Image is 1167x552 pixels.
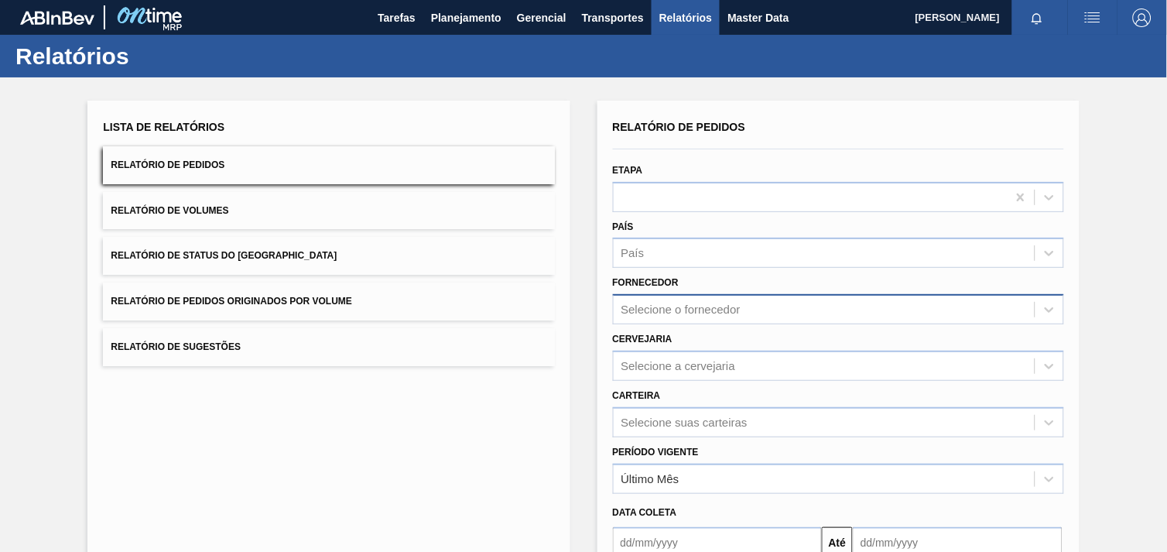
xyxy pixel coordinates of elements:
[727,9,789,27] span: Master Data
[111,250,337,261] span: Relatório de Status do [GEOGRAPHIC_DATA]
[1133,9,1152,27] img: Logout
[613,390,661,401] label: Carteira
[621,303,741,317] div: Selecione o fornecedor
[621,472,679,485] div: Último Mês
[517,9,566,27] span: Gerencial
[111,341,241,352] span: Relatório de Sugestões
[378,9,416,27] span: Tarefas
[621,247,645,260] div: País
[111,159,224,170] span: Relatório de Pedidos
[621,359,736,372] div: Selecione a cervejaria
[1012,7,1062,29] button: Notificações
[111,296,352,307] span: Relatório de Pedidos Originados por Volume
[613,334,672,345] label: Cervejaria
[613,277,679,288] label: Fornecedor
[111,205,228,216] span: Relatório de Volumes
[613,507,677,518] span: Data coleta
[582,9,644,27] span: Transportes
[613,121,746,133] span: Relatório de Pedidos
[103,146,554,184] button: Relatório de Pedidos
[659,9,712,27] span: Relatórios
[103,121,224,133] span: Lista de Relatórios
[613,447,699,458] label: Período Vigente
[1083,9,1102,27] img: userActions
[613,165,643,176] label: Etapa
[613,221,634,232] label: País
[621,416,748,429] div: Selecione suas carteiras
[103,283,554,321] button: Relatório de Pedidos Originados por Volume
[103,328,554,366] button: Relatório de Sugestões
[20,11,94,25] img: TNhmsLtSVTkK8tSr43FrP2fwEKptu5GPRR3wAAAABJRU5ErkJggg==
[103,237,554,275] button: Relatório de Status do [GEOGRAPHIC_DATA]
[431,9,501,27] span: Planejamento
[15,47,290,65] h1: Relatórios
[103,192,554,230] button: Relatório de Volumes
